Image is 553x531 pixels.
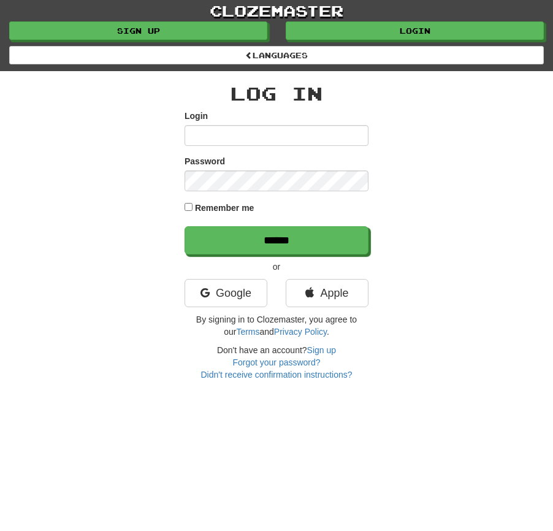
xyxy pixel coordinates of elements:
a: Forgot your password? [232,357,320,367]
a: Login [286,21,544,40]
div: Don't have an account? [185,344,368,381]
label: Password [185,155,225,167]
a: Sign up [307,345,336,355]
a: Apple [286,279,368,307]
p: By signing in to Clozemaster, you agree to our and . [185,313,368,338]
a: Languages [9,46,544,64]
a: Didn't receive confirmation instructions? [200,370,352,380]
a: Sign up [9,21,267,40]
label: Login [185,110,208,122]
h2: Log In [185,83,368,104]
p: or [185,261,368,273]
a: Privacy Policy [274,327,327,337]
a: Terms [236,327,259,337]
a: Google [185,279,267,307]
label: Remember me [195,202,254,214]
